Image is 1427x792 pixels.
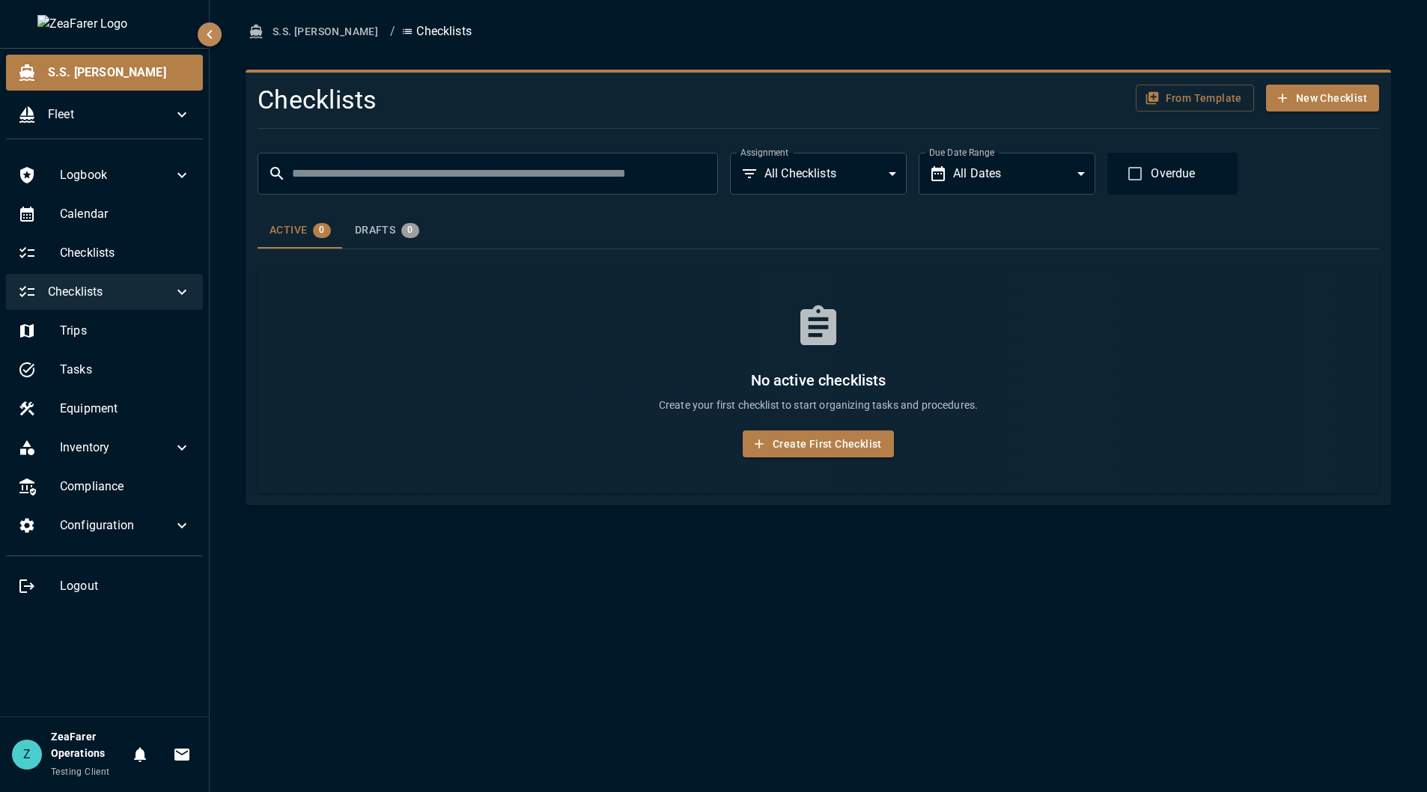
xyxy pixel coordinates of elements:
[6,352,203,388] div: Tasks
[401,225,419,236] span: 0
[6,97,203,132] div: Fleet
[60,205,191,223] span: Calendar
[293,368,1343,392] h6: No active checklists
[48,106,173,124] span: Fleet
[390,22,395,40] li: /
[6,391,203,427] div: Equipment
[355,223,419,238] div: Drafts
[401,22,472,40] p: Checklists
[1136,85,1254,112] button: From Template
[60,361,191,379] span: Tasks
[6,430,203,466] div: Inventory
[740,146,788,159] label: Assignment
[60,400,191,418] span: Equipment
[313,225,330,236] span: 0
[743,430,894,458] button: Create First Checklist
[48,283,173,301] span: Checklists
[270,223,331,238] div: Active
[953,153,1095,195] div: All Dates
[6,235,203,271] div: Checklists
[51,729,125,762] h6: ZeaFarer Operations
[6,55,203,91] div: S.S. [PERSON_NAME]
[929,146,994,159] label: Due Date Range
[6,508,203,543] div: Configuration
[1266,85,1379,112] button: New Checklist
[37,15,172,33] img: ZeaFarer Logo
[6,313,203,349] div: Trips
[12,740,42,770] div: Z
[258,213,1379,249] div: checklist tabs
[764,153,907,195] div: All Checklists
[60,439,173,457] span: Inventory
[51,767,110,777] span: Testing Client
[60,478,191,496] span: Compliance
[1151,165,1195,183] span: Overdue
[60,322,191,340] span: Trips
[6,157,203,193] div: Logbook
[60,577,191,595] span: Logout
[60,517,173,534] span: Configuration
[48,64,191,82] span: S.S. [PERSON_NAME]
[167,740,197,770] button: Invitations
[246,18,384,46] button: S.S. [PERSON_NAME]
[60,166,173,184] span: Logbook
[6,568,203,604] div: Logout
[293,397,1343,412] p: Create your first checklist to start organizing tasks and procedures.
[6,469,203,505] div: Compliance
[6,274,203,310] div: Checklists
[60,244,191,262] span: Checklists
[125,740,155,770] button: Notifications
[258,85,1001,116] h4: Checklists
[6,196,203,232] div: Calendar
